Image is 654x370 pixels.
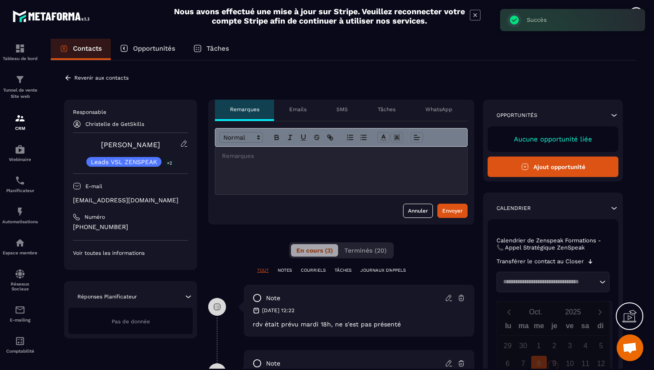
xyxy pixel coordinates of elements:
[497,112,537,119] p: Opportunités
[73,196,188,205] p: [EMAIL_ADDRESS][DOMAIN_NAME]
[488,157,618,177] button: Ajout opportunité
[336,106,348,113] p: SMS
[2,106,38,137] a: formationformationCRM
[184,39,238,60] a: Tâches
[500,277,597,286] input: Search for option
[15,305,25,315] img: email
[296,247,333,254] span: En cours (3)
[133,44,175,52] p: Opportunités
[497,135,610,143] p: Aucune opportunité liée
[12,8,93,24] img: logo
[73,223,188,231] p: [PHONE_NUMBER]
[291,244,338,257] button: En cours (3)
[289,106,307,113] p: Emails
[2,157,38,162] p: Webinaire
[2,36,38,68] a: formationformationTableau de bord
[2,318,38,322] p: E-mailing
[15,74,25,85] img: formation
[2,250,38,255] p: Espace membre
[15,144,25,155] img: automations
[301,267,326,273] p: COURRIELS
[2,188,38,193] p: Planificateur
[73,44,102,52] p: Contacts
[2,282,38,291] p: Réseaux Sociaux
[230,106,259,113] p: Remarques
[617,334,643,361] div: Ouvrir le chat
[91,159,157,165] p: Leads VSL ZENSPEAK
[51,39,111,60] a: Contacts
[2,126,38,131] p: CRM
[266,294,280,302] p: note
[442,206,463,215] div: Envoyer
[497,258,584,265] p: Transférer le contact au Closer
[266,359,280,368] p: note
[164,158,175,168] p: +2
[2,200,38,231] a: automationsautomationsAutomatisations
[15,237,25,248] img: automations
[344,247,387,254] span: Terminés (20)
[257,267,269,273] p: TOUT
[15,269,25,279] img: social-network
[15,206,25,217] img: automations
[174,7,465,25] h2: Nous avons effectué une mise à jour sur Stripe. Veuillez reconnecter votre compte Stripe afin de ...
[2,68,38,106] a: formationformationTunnel de vente Site web
[2,262,38,298] a: social-networksocial-networkRéseaux Sociaux
[73,109,188,116] p: Responsable
[335,267,351,273] p: TÂCHES
[2,298,38,329] a: emailemailE-mailing
[497,237,610,251] p: Calendrier de Zenspeak Formations - 📞 Appel Stratégique ZenSpeak
[2,219,38,224] p: Automatisations
[15,336,25,346] img: accountant
[497,272,610,292] div: Search for option
[2,329,38,360] a: accountantaccountantComptabilité
[2,56,38,61] p: Tableau de bord
[206,44,229,52] p: Tâches
[85,183,102,190] p: E-mail
[253,321,465,328] p: rdv était prévu mardi 18h, ne s'est pas présenté
[403,204,433,218] button: Annuler
[111,39,184,60] a: Opportunités
[77,293,137,300] p: Réponses Planificateur
[85,213,105,221] p: Numéro
[15,175,25,186] img: scheduler
[15,113,25,124] img: formation
[2,349,38,354] p: Comptabilité
[2,231,38,262] a: automationsautomationsEspace membre
[360,267,406,273] p: JOURNAUX D'APPELS
[74,75,129,81] p: Revenir aux contacts
[2,169,38,200] a: schedulerschedulerPlanificateur
[278,267,292,273] p: NOTES
[339,244,392,257] button: Terminés (20)
[2,137,38,169] a: automationsautomationsWebinaire
[85,121,144,127] p: Christelle de GetSkills
[73,249,188,257] p: Voir toutes les informations
[497,205,531,212] p: Calendrier
[262,307,295,314] p: [DATE] 12:22
[437,204,468,218] button: Envoyer
[378,106,396,113] p: Tâches
[2,87,38,100] p: Tunnel de vente Site web
[112,318,150,325] span: Pas de donnée
[15,43,25,54] img: formation
[101,141,160,149] a: [PERSON_NAME]
[425,106,452,113] p: WhatsApp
